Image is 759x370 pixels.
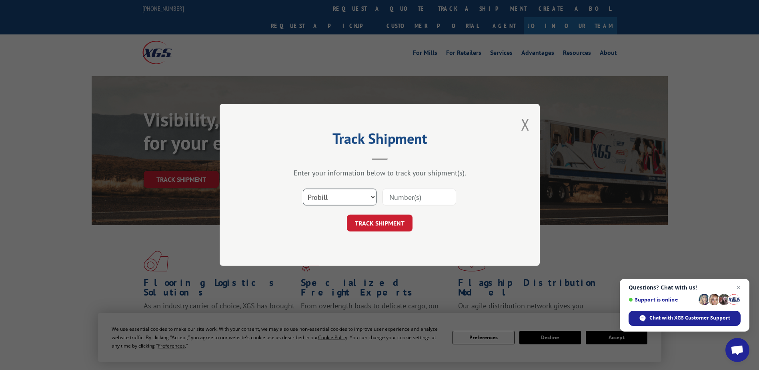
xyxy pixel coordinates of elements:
[383,189,456,206] input: Number(s)
[521,114,530,135] button: Close modal
[629,284,741,291] span: Questions? Chat with us!
[629,311,741,326] div: Chat with XGS Customer Support
[347,215,413,232] button: TRACK SHIPMENT
[649,314,730,322] span: Chat with XGS Customer Support
[734,283,743,292] span: Close chat
[725,338,749,362] div: Open chat
[260,169,500,178] div: Enter your information below to track your shipment(s).
[629,297,696,303] span: Support is online
[260,133,500,148] h2: Track Shipment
